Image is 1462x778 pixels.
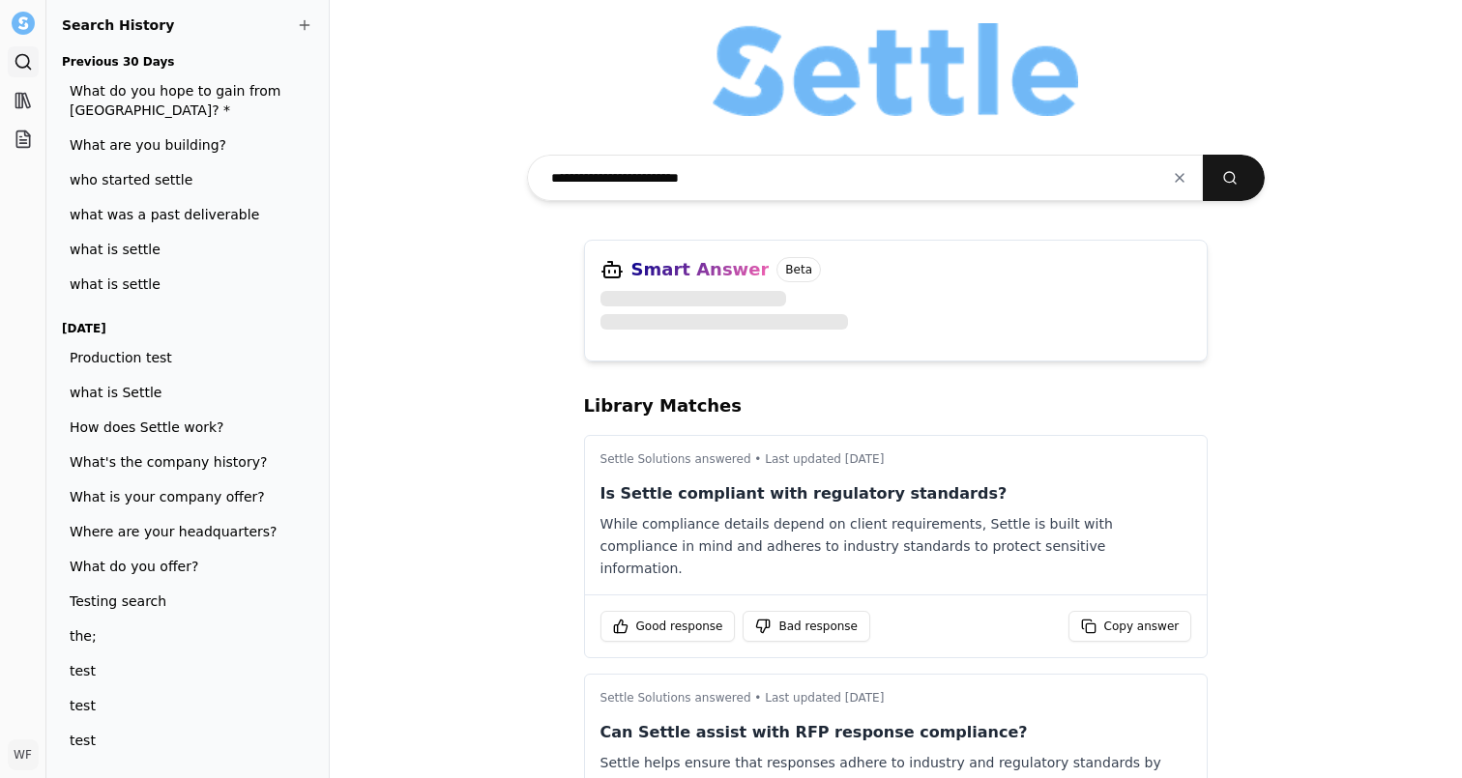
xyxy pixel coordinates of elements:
a: Projects [8,124,39,155]
span: Where are your headquarters? [70,522,290,541]
span: How does Settle work? [70,418,290,437]
p: Is Settle compliant with regulatory standards? [600,482,1192,505]
span: Good response [636,619,723,634]
span: What is your company offer? [70,487,290,506]
h2: Library Matches [584,392,1209,419]
span: what is settle [70,274,290,294]
span: Testing search [70,591,290,611]
span: What do you hope to gain from [GEOGRAPHIC_DATA]? * [70,81,290,120]
span: test [70,661,290,680]
div: While compliance details depend on client requirements, Settle is built with compliance in mind a... [600,513,1192,579]
span: What are you building? [70,135,290,155]
span: Copy answer [1104,619,1180,634]
a: Library [8,85,39,116]
span: What's the company history? [70,452,290,472]
button: Settle [8,8,39,39]
h2: Search History [62,15,313,35]
img: Settle [12,12,35,35]
p: Settle Solutions answered • Last updated [DATE] [600,451,1192,467]
img: Organization logo [713,23,1078,116]
span: Beta [776,257,821,282]
span: what was a past deliverable [70,205,290,224]
h3: [DATE] [62,317,298,340]
p: Settle Solutions answered • Last updated [DATE] [600,690,1192,706]
button: Good response [600,611,736,642]
span: Production test [70,348,290,367]
button: Copy answer [1068,611,1192,642]
span: Bad response [778,619,858,634]
span: the; [70,626,290,646]
span: What do you offer? [70,557,290,576]
span: test [70,731,290,750]
h3: Previous 30 Days [62,50,298,73]
span: what is Settle [70,383,290,402]
span: who started settle [70,170,290,189]
h3: Smart Answer [631,256,770,283]
span: test [70,696,290,715]
a: Search [8,46,39,77]
button: WF [8,739,39,770]
button: Bad response [743,611,870,642]
button: Clear input [1156,160,1203,195]
span: what is settle [70,240,290,259]
p: Can Settle assist with RFP response compliance? [600,721,1192,744]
